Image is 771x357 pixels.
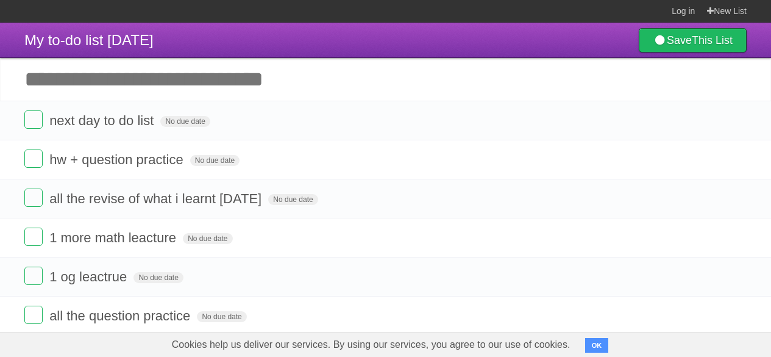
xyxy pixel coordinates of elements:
[49,308,193,323] span: all the question practice
[24,228,43,246] label: Done
[160,116,210,127] span: No due date
[24,150,43,168] label: Done
[190,155,240,166] span: No due date
[639,28,747,52] a: SaveThis List
[49,230,179,245] span: 1 more math leacture
[268,194,318,205] span: No due date
[24,189,43,207] label: Done
[692,34,733,46] b: This List
[160,333,583,357] span: Cookies help us deliver our services. By using our services, you agree to our use of cookies.
[24,110,43,129] label: Done
[24,306,43,324] label: Done
[49,269,130,284] span: 1 og leactrue
[24,32,154,48] span: My to-do list [DATE]
[49,113,157,128] span: next day to do list
[49,191,265,206] span: all the revise of what i learnt [DATE]
[585,338,609,353] button: OK
[24,267,43,285] label: Done
[197,311,246,322] span: No due date
[133,272,183,283] span: No due date
[183,233,232,244] span: No due date
[49,152,187,167] span: hw + question practice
